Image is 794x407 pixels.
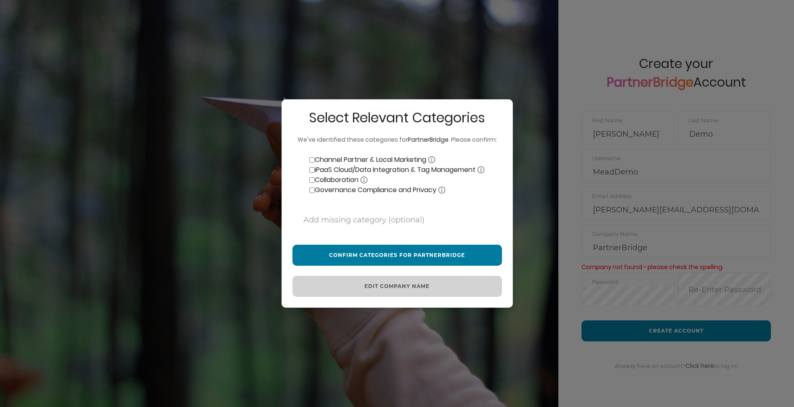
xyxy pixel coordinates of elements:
[292,185,445,195] label: Governance Compliance and Privacy
[309,157,315,163] input: Channel Partner & Local MarketingInfo
[361,177,367,183] img: Info
[309,188,315,193] input: Governance Compliance and PrivacyInfo
[292,110,502,125] h2: Select Relevant Categories
[309,177,315,183] input: CollaborationInfo
[292,245,502,266] button: Confirm Categories for PartnerBridge
[428,156,435,163] img: Info
[292,135,502,145] p: We've identified these categories for . Please confirm:
[292,155,435,165] label: Channel Partner & Local Marketing
[292,165,484,175] label: iPaaS Cloud/Data Integration & Tag Management
[292,215,502,225] input: Add missing category (optional)
[292,175,367,185] label: Collaboration
[292,276,502,297] button: Edit Company Name
[478,166,484,173] img: Info
[438,187,445,193] img: Info
[408,135,449,144] strong: PartnerBridge
[309,167,315,173] input: iPaaS Cloud/Data Integration & Tag ManagementInfo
